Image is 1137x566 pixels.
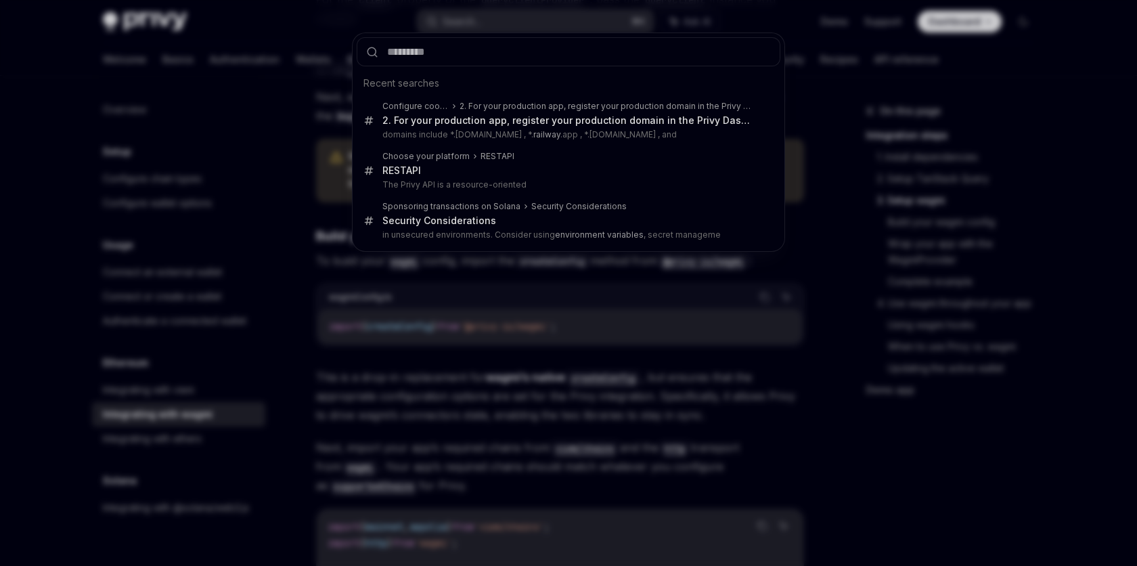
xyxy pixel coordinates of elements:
b: API [501,151,514,161]
div: Choose your platform [382,151,470,162]
div: 2. For your production app, register your production domain in the Privy Dashboard [382,114,752,127]
div: Sponsoring transactions on Solana [382,201,520,212]
div: Security Considerations [382,215,496,227]
b: railway [533,129,560,139]
span: Recent searches [363,77,439,90]
div: REST [382,165,421,177]
p: domains include *.[DOMAIN_NAME] , *. .app , *.[DOMAIN_NAME] , and [382,129,752,140]
div: REST [481,151,514,162]
div: Configure cookies [382,101,449,112]
b: environment variables [555,230,644,240]
p: in unsecured environments. Consider using , secret manageme [382,230,752,240]
div: Security Considerations [531,201,627,212]
div: 2. For your production app, register your production domain in the Privy Dashboard [460,101,752,112]
b: API [406,165,421,176]
p: The Privy API is a resource-oriented [382,179,752,190]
